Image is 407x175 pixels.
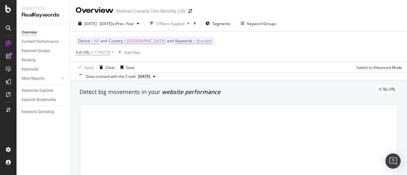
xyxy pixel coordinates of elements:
[124,38,126,44] span: =
[147,18,192,29] button: 3 Filters Applied
[175,38,192,44] span: Keywords
[22,11,65,19] div: RealKeywords
[76,62,94,72] button: Apply
[112,21,134,26] span: vs Prev. Year
[192,20,197,27] div: times
[238,18,279,29] button: Keyword Groups
[22,97,66,103] a: Explorer Bookmarks
[376,85,398,94] div: legacy label
[22,66,38,73] div: Keywords
[22,75,44,82] div: More Reports
[354,62,402,72] button: Switch to Advanced Mode
[22,57,66,64] a: Ranking
[22,29,66,36] a: Overview
[84,65,94,70] div: Apply
[76,5,114,16] div: Overview
[97,62,115,72] button: Clear
[135,73,158,80] button: [DATE]
[22,38,66,45] a: Content Performance
[94,37,99,45] span: All
[22,48,66,54] a: Keyword Groups
[76,18,142,29] button: [DATE] - [DATE]vsPrev. Year
[22,57,36,64] div: Ranking
[22,109,66,115] a: Keyword Sampling
[138,74,150,79] span: 2025 Jul. 18th
[76,50,90,55] span: Full URL
[212,21,230,26] span: Segments
[22,75,59,82] a: More Reports
[22,97,56,103] div: Explorer Bookmarks
[22,29,37,36] div: Overview
[383,87,396,91] span: By URL
[22,87,53,94] div: Keywords Explorer
[100,38,107,44] span: and
[385,153,401,169] div: Open Intercom Messenger
[22,109,54,115] div: Keyword Sampling
[126,65,135,70] div: Save
[106,65,115,70] div: Clear
[86,74,135,79] div: Data crossed with the Crawl
[127,37,165,45] span: [GEOGRAPHIC_DATA]
[247,21,276,26] div: Keyword Groups
[116,8,186,14] div: Walmart Canada 10m Monthly (JS)
[94,48,110,57] span: ^.*/fr/.*$
[91,38,93,44] span: =
[84,21,112,26] span: [DATE] - [DATE]
[22,38,59,45] div: Content Performance
[22,5,65,11] div: Analytics
[203,18,233,29] button: Segments
[188,9,192,13] div: arrow-right-arrow-left
[124,50,141,55] div: Add Filter
[193,38,196,44] span: =
[118,62,135,72] button: Save
[115,49,141,56] button: Add Filter
[91,50,93,55] span: =
[22,48,50,54] div: Keyword Groups
[197,37,212,45] span: Branded
[156,21,184,26] div: 3 Filters Applied
[78,38,90,44] span: Device
[22,66,66,73] a: Keywords
[109,38,123,44] span: Country
[22,87,66,94] a: Keywords Explorer
[356,65,402,70] div: Switch to Advanced Mode
[167,38,174,44] span: and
